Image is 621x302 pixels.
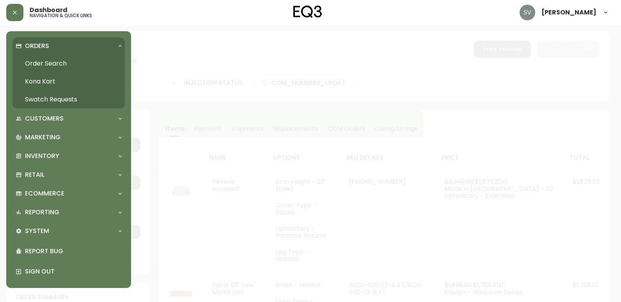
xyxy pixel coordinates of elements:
p: Sign Out [25,267,122,276]
p: Inventory [25,152,59,160]
div: System [12,222,125,240]
div: Reporting [12,204,125,221]
p: System [25,227,49,235]
span: Dashboard [30,7,67,13]
p: Marketing [25,133,60,142]
h5: navigation & quick links [30,13,92,18]
div: Retail [12,166,125,183]
p: Reporting [25,208,59,217]
p: Report Bug [25,247,122,256]
a: Order Search [12,55,125,73]
a: Swatch Requests [12,91,125,108]
span: [PERSON_NAME] [541,9,596,16]
div: Marketing [12,129,125,146]
img: logo [293,5,322,18]
div: Report Bug [12,241,125,261]
div: Ecommerce [12,185,125,202]
div: Customers [12,110,125,127]
p: Ecommerce [25,189,64,198]
p: Customers [25,114,64,123]
div: Orders [12,37,125,55]
p: Orders [25,42,49,50]
img: 0ef69294c49e88f033bcbeb13310b844 [520,5,535,20]
div: Inventory [12,147,125,165]
a: Kona Kart [12,73,125,91]
div: Sign Out [12,261,125,282]
p: Retail [25,171,44,179]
